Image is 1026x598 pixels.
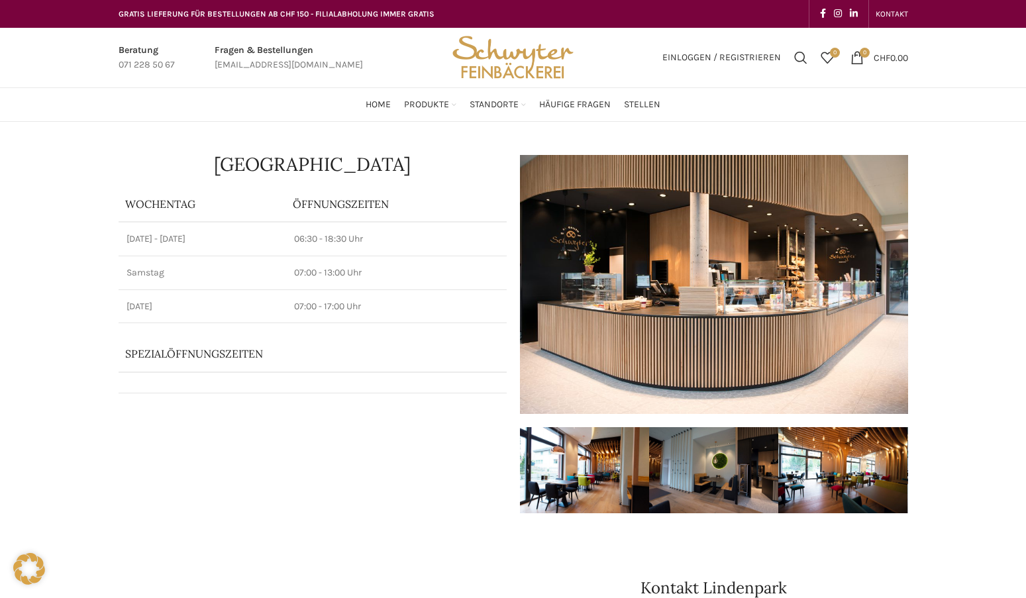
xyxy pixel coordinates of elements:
p: [DATE] - [DATE] [127,232,279,246]
span: 0 [860,48,870,58]
a: Home [366,91,391,118]
p: Wochentag [125,197,280,211]
span: Einloggen / Registrieren [662,53,781,62]
a: Einloggen / Registrieren [656,44,788,71]
a: 0 [814,44,841,71]
bdi: 0.00 [874,52,908,63]
span: Häufige Fragen [539,99,611,111]
span: GRATIS LIEFERUNG FÜR BESTELLUNGEN AB CHF 150 - FILIALABHOLUNG IMMER GRATIS [119,9,435,19]
p: Spezialöffnungszeiten [125,346,463,361]
a: Stellen [624,91,660,118]
span: Stellen [624,99,660,111]
img: Bäckerei Schwyter [448,28,578,87]
span: Home [366,99,391,111]
h2: Kontakt Lindenpark [520,580,908,596]
a: Linkedin social link [846,5,862,23]
p: Samstag [127,266,279,279]
a: Standorte [470,91,526,118]
p: ÖFFNUNGSZEITEN [293,197,499,211]
h1: [GEOGRAPHIC_DATA] [119,155,507,174]
span: KONTAKT [876,9,908,19]
div: Meine Wunschliste [814,44,841,71]
p: 06:30 - 18:30 Uhr [294,232,498,246]
a: Suchen [788,44,814,71]
a: Facebook social link [816,5,830,23]
span: CHF [874,52,890,63]
a: 0 CHF0.00 [844,44,915,71]
span: Standorte [470,99,519,111]
p: [DATE] [127,300,279,313]
a: Häufige Fragen [539,91,611,118]
a: Infobox link [215,43,363,73]
a: Instagram social link [830,5,846,23]
a: Produkte [404,91,456,118]
div: Main navigation [112,91,915,118]
img: 002-1-e1571984059720 [649,427,778,513]
img: 006-e1571983941404 [778,427,907,513]
a: Site logo [448,51,578,62]
div: Secondary navigation [869,1,915,27]
img: 003-e1571984124433 [520,427,649,513]
p: 07:00 - 17:00 Uhr [294,300,498,313]
a: Infobox link [119,43,175,73]
span: Produkte [404,99,449,111]
span: 0 [830,48,840,58]
p: 07:00 - 13:00 Uhr [294,266,498,279]
a: KONTAKT [876,1,908,27]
